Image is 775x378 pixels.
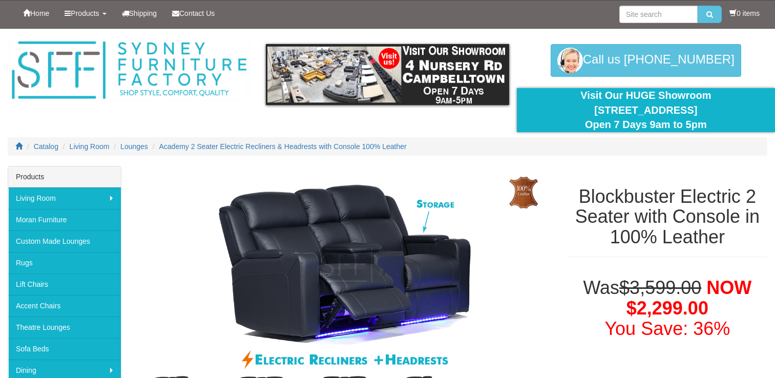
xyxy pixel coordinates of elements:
a: Contact Us [164,1,222,26]
span: Shipping [129,9,157,17]
img: Sydney Furniture Factory [8,39,250,102]
div: Visit Our HUGE Showroom [STREET_ADDRESS] Open 7 Days 9am to 5pm [525,88,767,132]
a: Accent Chairs [8,295,121,317]
a: Moran Furniture [8,209,121,230]
a: Living Room [8,187,121,209]
span: NOW $2,299.00 [626,277,752,319]
a: Living Room [70,142,110,151]
span: Home [30,9,49,17]
div: Products [8,166,121,187]
span: Products [71,9,99,17]
a: Sofa Beds [8,338,121,360]
a: Products [57,1,114,26]
font: You Save: 36% [604,318,730,339]
h1: Was [568,278,767,339]
h1: Blockbuster Electric 2 Seater with Console in 100% Leather [568,186,767,247]
img: showroom.gif [266,44,509,105]
span: Contact Us [179,9,215,17]
a: Home [15,1,57,26]
a: Lift Chairs [8,274,121,295]
li: 0 items [729,8,760,18]
input: Site search [619,6,698,23]
a: Theatre Lounges [8,317,121,338]
a: Catalog [34,142,58,151]
a: Academy 2 Seater Electric Recliners & Headrests with Console 100% Leather [159,142,407,151]
a: Shipping [114,1,165,26]
a: Lounges [120,142,148,151]
a: Rugs [8,252,121,274]
del: $3,599.00 [619,277,701,298]
a: Custom Made Lounges [8,230,121,252]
